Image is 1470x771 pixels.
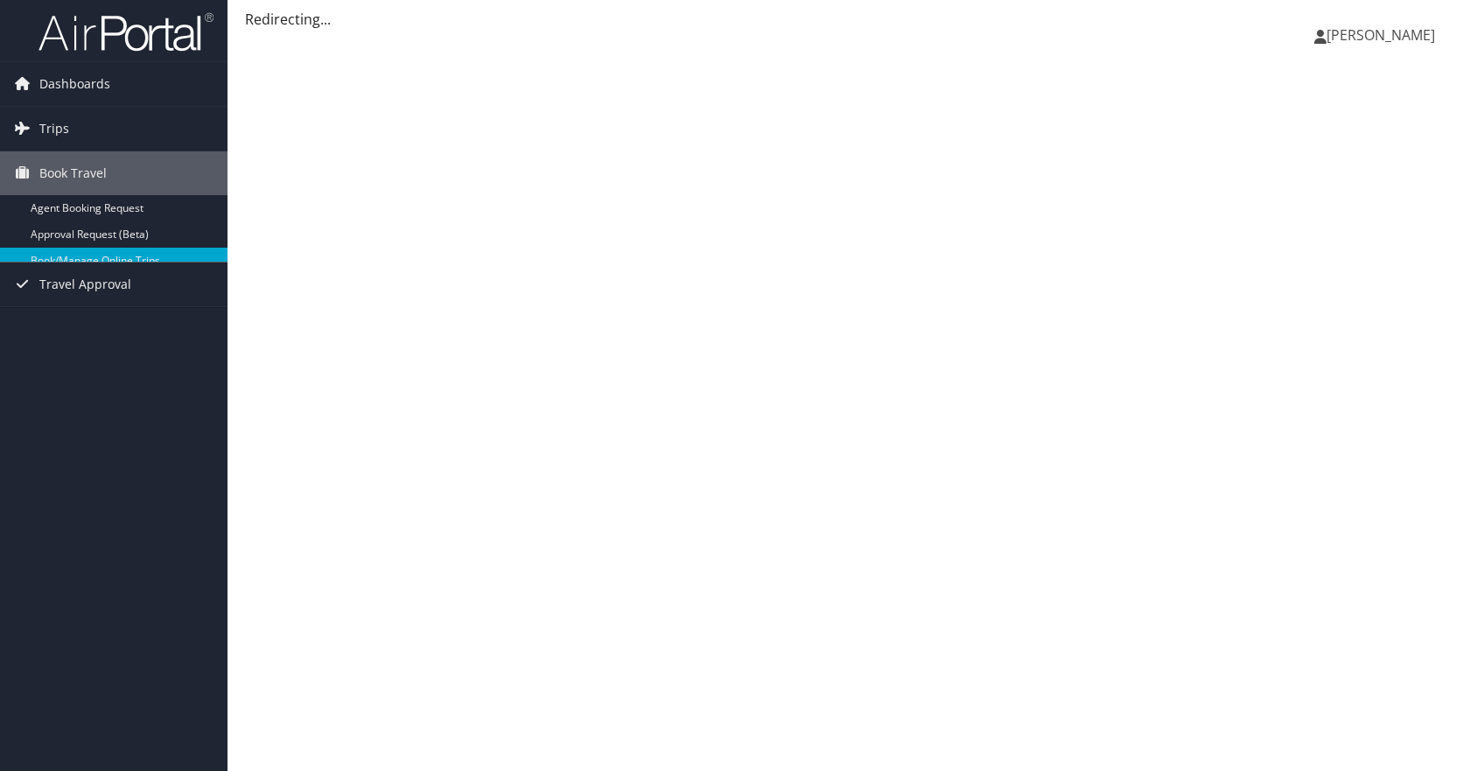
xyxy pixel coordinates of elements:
[1314,9,1452,61] a: [PERSON_NAME]
[39,263,131,306] span: Travel Approval
[39,151,107,195] span: Book Travel
[38,11,213,53] img: airportal-logo.png
[39,62,110,106] span: Dashboards
[1326,25,1435,45] span: [PERSON_NAME]
[245,9,1452,30] div: Redirecting...
[39,107,69,151] span: Trips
